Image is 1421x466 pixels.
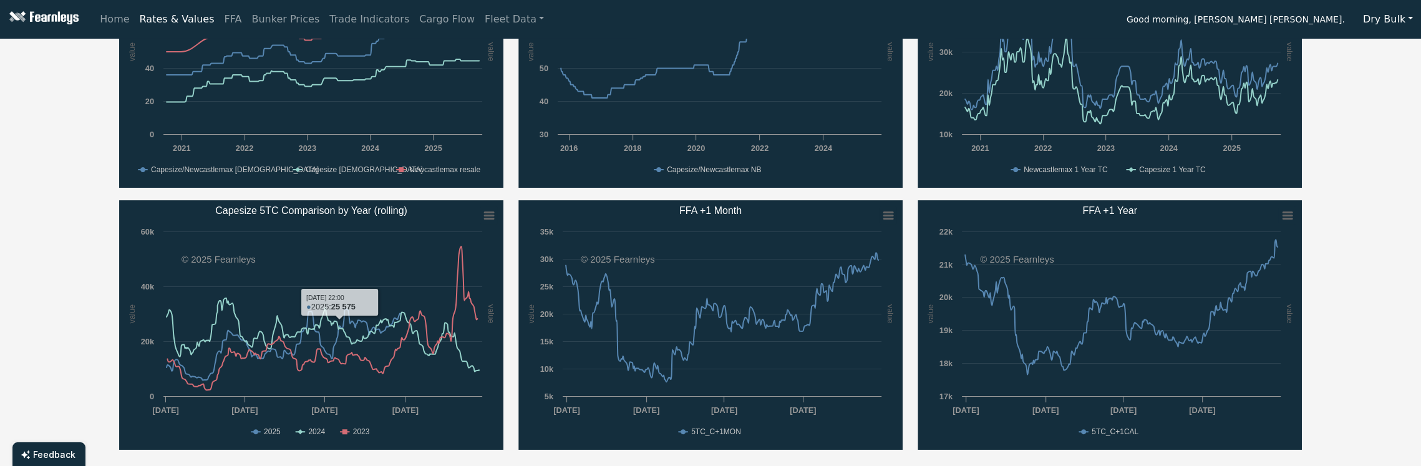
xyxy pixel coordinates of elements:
[687,143,705,153] text: 2020
[220,7,247,32] a: FFA
[540,130,548,139] text: 30
[667,165,761,174] text: Capesize/Newcastlemax NB
[1092,427,1138,436] text: 5TC_C+1CAL
[1355,7,1421,31] button: Dry Bulk
[1034,143,1052,153] text: 2022
[1032,405,1059,415] text: [DATE]
[526,304,536,324] text: value
[560,143,578,153] text: 2016
[926,304,935,324] text: value
[324,7,414,32] a: Trade Indicators
[939,260,953,269] text: 21k
[127,42,137,62] text: value
[1189,405,1215,415] text: [DATE]
[980,254,1054,265] text: © 2025 Fearnleys
[264,427,281,436] text: 2025
[151,165,319,174] text: Capesize/Newcastlemax [DEMOGRAPHIC_DATA]
[145,97,154,106] text: 20
[751,143,769,153] text: 2022
[526,42,535,62] text: value
[480,7,549,32] a: Fleet Data
[311,405,337,415] text: [DATE]
[152,405,178,415] text: [DATE]
[1160,143,1178,153] text: 2024
[392,405,419,415] text: [DATE]
[1082,205,1137,216] text: FFA +1 Year
[95,7,134,32] a: Home
[1097,143,1115,153] text: 2023
[540,309,554,319] text: 20k
[1127,10,1345,31] span: Good morning, [PERSON_NAME] [PERSON_NAME].
[711,405,737,415] text: [DATE]
[6,11,79,27] img: Fearnleys Logo
[424,143,442,153] text: 2025
[545,392,554,401] text: 5k
[886,304,895,324] text: value
[236,143,253,153] text: 2022
[926,42,935,62] text: value
[540,337,554,346] text: 15k
[1285,304,1294,324] text: value
[145,64,154,73] text: 40
[540,255,554,264] text: 30k
[141,282,155,291] text: 40k
[182,254,256,265] text: © 2025 Fearnleys
[939,293,953,302] text: 20k
[119,200,503,450] svg: Capesize 5TC Comparison by Year (rolling)
[814,143,832,153] text: 2024
[127,304,137,324] text: value
[306,165,423,174] text: Capesize [DEMOGRAPHIC_DATA]
[215,205,407,216] text: Capesize 5TC Comparison by Year (rolling)
[150,392,154,401] text: 0
[918,200,1302,450] svg: FFA +1 Year
[886,42,895,62] text: value
[540,97,548,106] text: 40
[939,359,953,368] text: 18k
[1110,405,1137,415] text: [DATE]
[487,304,496,324] text: value
[231,405,258,415] text: [DATE]
[679,205,742,216] text: FFA +1 Month
[361,143,379,153] text: 2024
[939,227,953,236] text: 22k
[540,64,548,73] text: 50
[1285,42,1294,62] text: value
[540,364,554,374] text: 10k
[939,47,953,57] text: 30k
[540,227,554,236] text: 35k
[790,405,816,415] text: [DATE]
[1139,165,1206,174] text: Capesize 1 Year TC
[246,7,324,32] a: Bunker Prices
[518,200,903,450] svg: FFA +1 Month
[939,326,953,335] text: 19k
[141,227,155,236] text: 60k
[633,405,659,415] text: [DATE]
[135,7,220,32] a: Rates & Values
[173,143,190,153] text: 2021
[141,337,155,346] text: 20k
[939,89,953,98] text: 20k
[1223,143,1240,153] text: 2025
[581,254,655,265] text: © 2025 Fearnleys
[308,427,325,436] text: 2024
[971,143,989,153] text: 2021
[353,427,370,436] text: 2023
[691,427,741,436] text: 5TC_C+1MON
[939,392,953,401] text: 17k
[409,165,480,174] text: Newcastlemax resale
[540,282,554,291] text: 25k
[939,130,953,139] text: 10k
[1024,165,1108,174] text: Newcastlemax 1 Year TC
[624,143,641,153] text: 2018
[299,143,316,153] text: 2023
[487,42,496,62] text: value
[553,405,580,415] text: [DATE]
[150,130,154,139] text: 0
[953,405,979,415] text: [DATE]
[414,7,480,32] a: Cargo Flow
